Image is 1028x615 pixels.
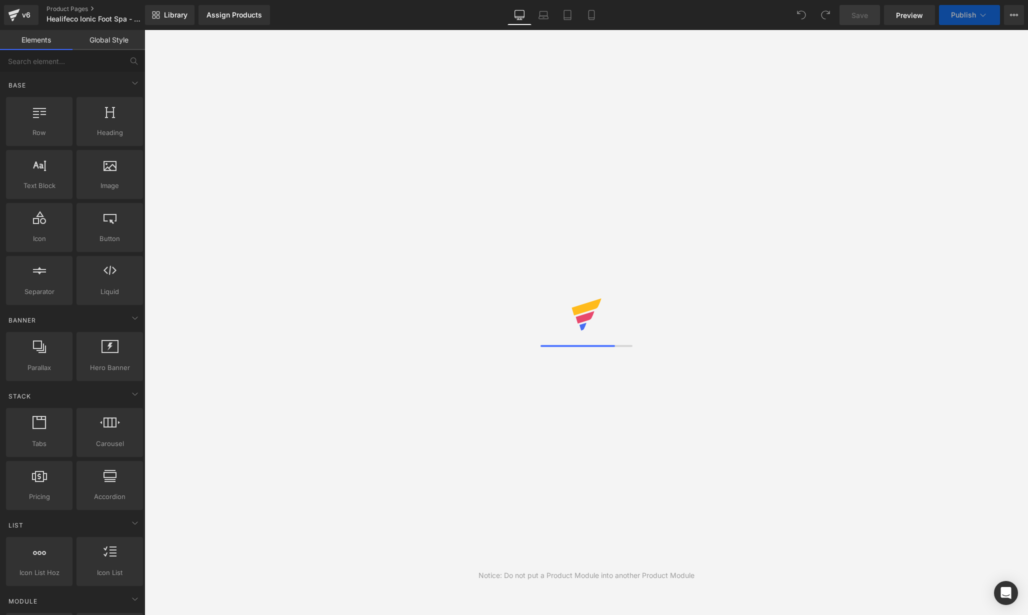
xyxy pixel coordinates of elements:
[791,5,811,25] button: Undo
[145,5,194,25] a: New Library
[7,315,37,325] span: Banner
[9,127,69,138] span: Row
[9,491,69,502] span: Pricing
[555,5,579,25] a: Tablet
[79,567,140,578] span: Icon List
[20,8,32,21] div: v6
[851,10,868,20] span: Save
[4,5,38,25] a: v6
[7,520,24,530] span: List
[79,491,140,502] span: Accordion
[1004,5,1024,25] button: More
[507,5,531,25] a: Desktop
[79,438,140,449] span: Carousel
[7,391,32,401] span: Stack
[79,233,140,244] span: Button
[164,10,187,19] span: Library
[896,10,923,20] span: Preview
[79,362,140,373] span: Hero Banner
[7,596,38,606] span: Module
[72,30,145,50] a: Global Style
[9,438,69,449] span: Tabs
[46,15,142,23] span: Healifeco Ionic Foot Spa - Hanaan PP other sections YY
[994,581,1018,605] div: Open Intercom Messenger
[579,5,603,25] a: Mobile
[531,5,555,25] a: Laptop
[9,180,69,191] span: Text Block
[9,567,69,578] span: Icon List Hoz
[951,11,976,19] span: Publish
[79,180,140,191] span: Image
[9,286,69,297] span: Separator
[9,233,69,244] span: Icon
[939,5,1000,25] button: Publish
[46,5,161,13] a: Product Pages
[9,362,69,373] span: Parallax
[478,570,694,581] div: Notice: Do not put a Product Module into another Product Module
[79,286,140,297] span: Liquid
[79,127,140,138] span: Heading
[7,80,27,90] span: Base
[206,11,262,19] div: Assign Products
[884,5,935,25] a: Preview
[815,5,835,25] button: Redo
